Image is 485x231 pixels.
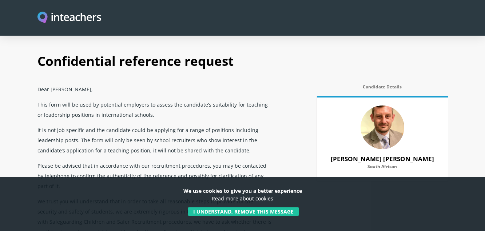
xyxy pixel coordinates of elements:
label: Candidate Details [317,84,448,94]
p: Please be advised that in accordance with our recruitment procedures, you may be contacted by tel... [37,158,273,194]
p: Dear [PERSON_NAME], [37,81,273,97]
img: 80743 [361,105,404,149]
img: Inteachers [37,12,102,24]
h1: Confidential reference request [37,46,448,81]
strong: We use cookies to give you a better experience [183,187,302,194]
a: Visit this site's homepage [37,12,102,24]
p: This form will be used by potential employers to assess the candidate’s suitability for teaching ... [37,97,273,122]
label: South African [326,164,439,174]
p: It is not job specific and the candidate could be applying for a range of positions including lea... [37,122,273,158]
button: I understand, remove this message [188,207,299,216]
a: Read more about cookies [212,195,273,202]
strong: [PERSON_NAME] [PERSON_NAME] [331,155,434,163]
